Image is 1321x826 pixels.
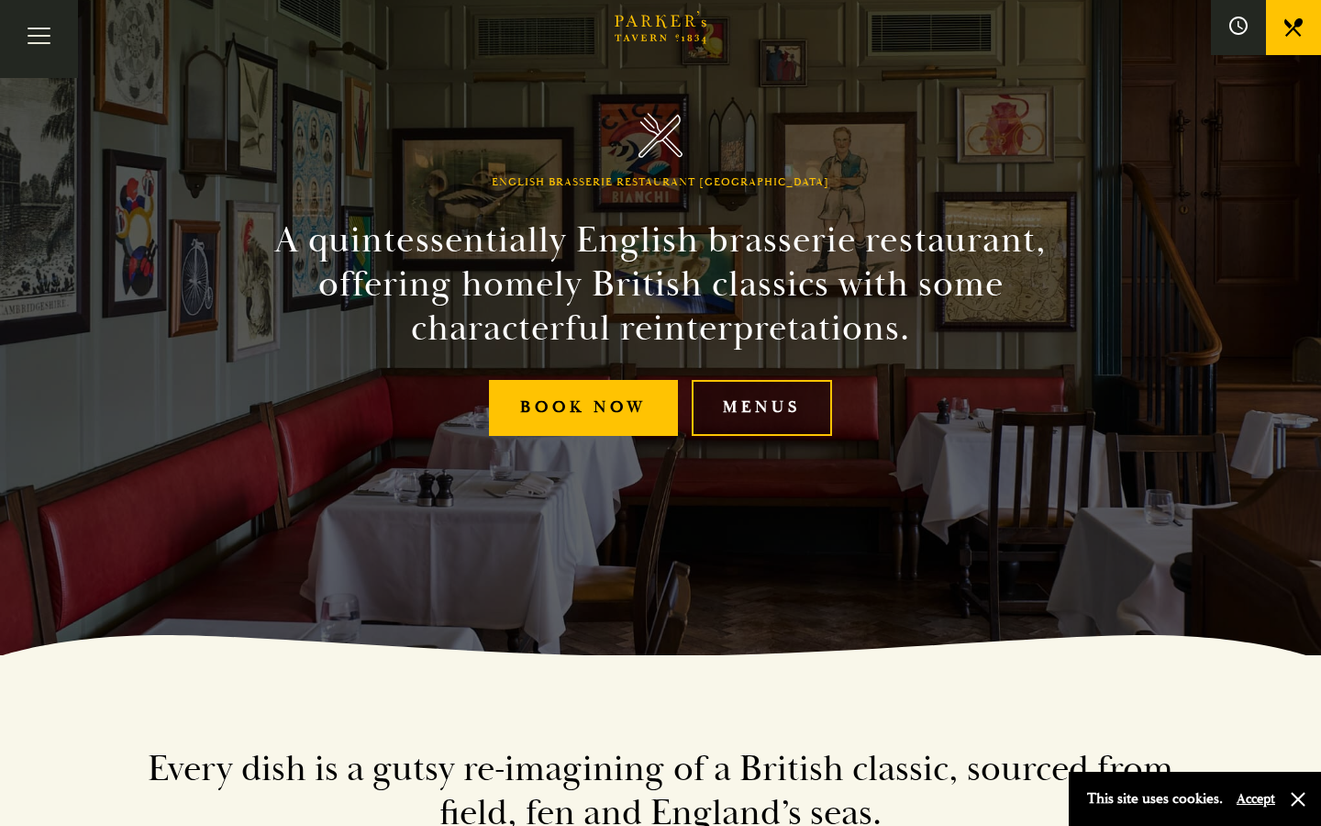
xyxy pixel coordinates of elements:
h1: English Brasserie Restaurant [GEOGRAPHIC_DATA] [492,176,829,189]
button: Close and accept [1289,790,1307,809]
a: Menus [692,380,832,436]
button: Accept [1237,790,1275,808]
h2: A quintessentially English brasserie restaurant, offering homely British classics with some chara... [242,218,1079,351]
p: This site uses cookies. [1087,786,1223,812]
img: Parker's Tavern Brasserie Cambridge [638,113,683,158]
a: Book Now [489,380,678,436]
